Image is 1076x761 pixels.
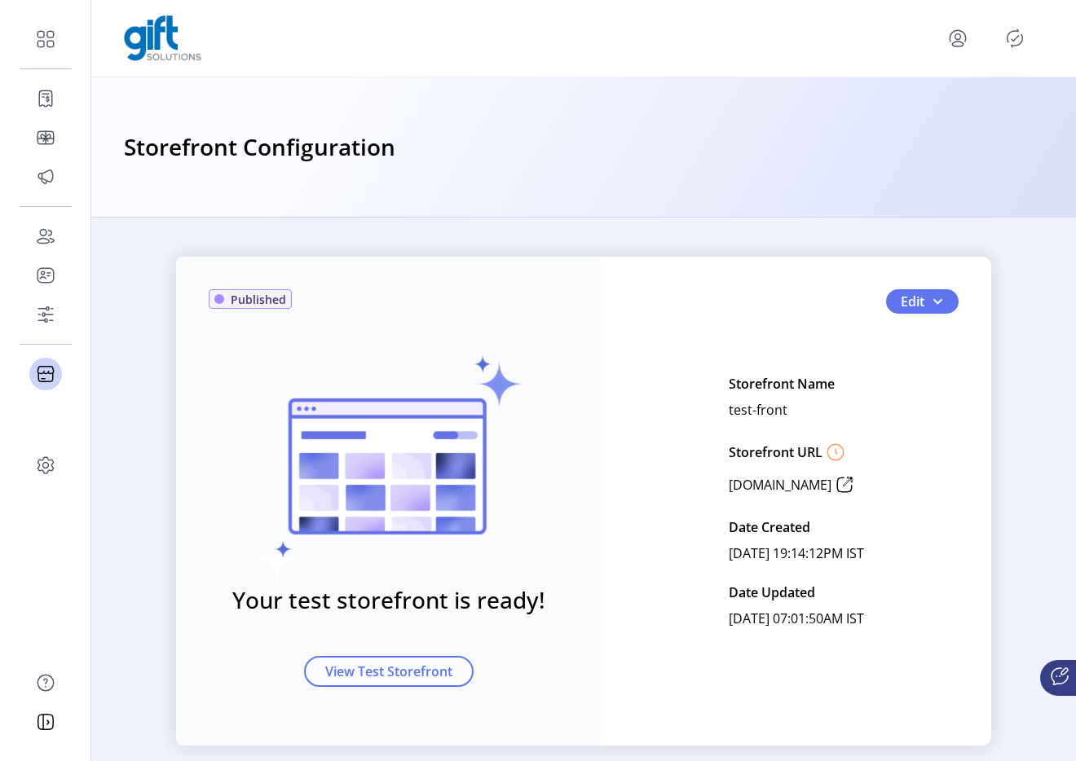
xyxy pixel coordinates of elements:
p: [DATE] 19:14:12PM IST [729,540,864,566]
span: Edit [901,292,924,311]
p: Storefront URL [729,442,822,462]
button: Publisher Panel [1002,25,1028,51]
p: [DATE] 07:01:50AM IST [729,605,864,631]
span: View Test Storefront [325,662,452,681]
p: Date Created [729,514,810,540]
p: Storefront Name [729,371,835,397]
button: Edit [886,289,959,314]
p: [DOMAIN_NAME] [729,475,831,495]
h3: Your test storefront is ready! [232,583,545,617]
p: test-front [729,397,787,423]
button: menu [945,25,971,51]
img: logo [124,15,201,61]
h3: Storefront Configuration [124,130,395,165]
button: View Test Storefront [304,656,474,687]
p: Date Updated [729,579,815,605]
span: Published [231,291,286,308]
